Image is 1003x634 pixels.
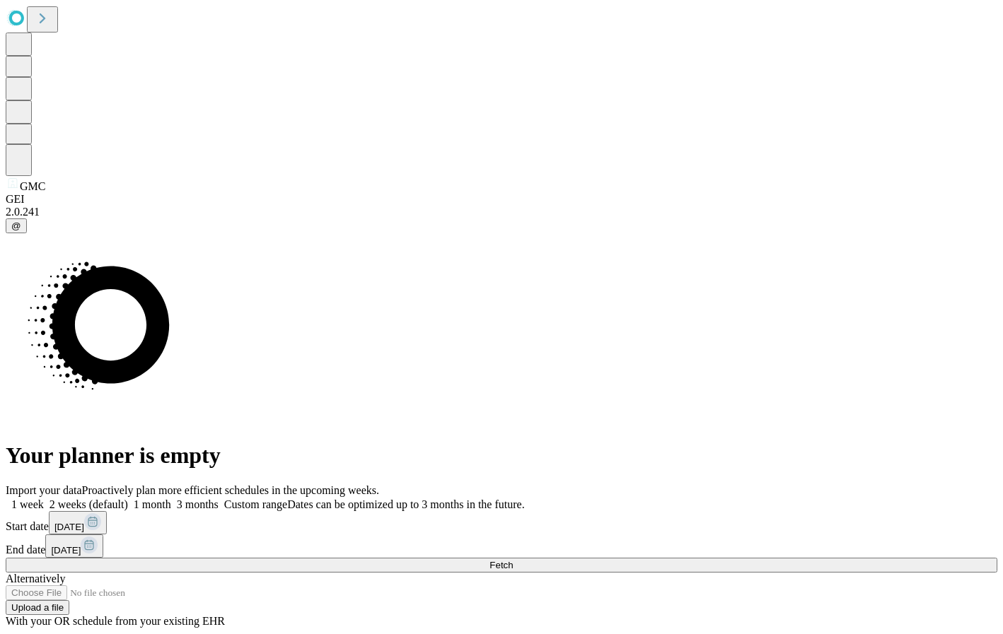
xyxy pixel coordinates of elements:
[6,484,82,496] span: Import your data
[11,221,21,231] span: @
[51,545,81,556] span: [DATE]
[6,206,997,218] div: 2.0.241
[11,498,44,510] span: 1 week
[82,484,379,496] span: Proactively plan more efficient schedules in the upcoming weeks.
[6,193,997,206] div: GEI
[20,180,45,192] span: GMC
[224,498,287,510] span: Custom range
[45,534,103,558] button: [DATE]
[287,498,524,510] span: Dates can be optimized up to 3 months in the future.
[49,511,107,534] button: [DATE]
[489,560,513,570] span: Fetch
[177,498,219,510] span: 3 months
[6,534,997,558] div: End date
[6,615,225,627] span: With your OR schedule from your existing EHR
[50,498,128,510] span: 2 weeks (default)
[134,498,171,510] span: 1 month
[6,442,997,469] h1: Your planner is empty
[6,573,65,585] span: Alternatively
[6,511,997,534] div: Start date
[6,218,27,233] button: @
[6,558,997,573] button: Fetch
[54,522,84,532] span: [DATE]
[6,600,69,615] button: Upload a file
